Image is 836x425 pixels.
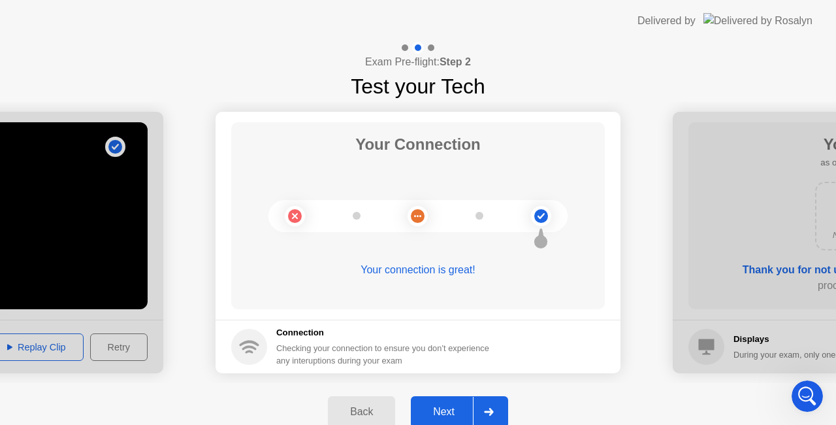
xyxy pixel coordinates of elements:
b: Step 2 [440,56,471,67]
div: Back [332,406,391,418]
button: Messages [87,305,174,357]
img: Delivered by Rosalyn [703,13,812,28]
div: Your connection is great! [231,262,605,278]
span: [PERSON_NAME], we are sorry to hear that. At the moment, I recommend using another device to take... [46,45,566,56]
div: Next [415,406,473,418]
button: Help [174,305,261,357]
span: Help [207,337,228,347]
div: Ishaq [46,58,71,71]
span: Messages [105,337,155,347]
img: Profile image for Ishaq [15,44,41,71]
h4: Exam Pre-flight: [365,54,471,70]
h1: Messages [97,5,167,27]
div: Checking your connection to ensure you don’t experience any interuptions during your exam [276,342,497,367]
iframe: Intercom live chat [792,381,823,412]
span: Home [30,337,57,347]
h1: Test your Tech [351,71,485,102]
h5: Connection [276,326,497,339]
div: Delivered by [637,13,696,29]
div: • 3m ago [74,58,114,71]
h1: Your Connection [355,133,481,156]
